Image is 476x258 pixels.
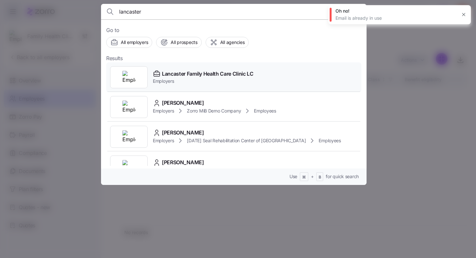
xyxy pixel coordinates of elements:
span: [DATE] Seal Rehabilitation Center of [GEOGRAPHIC_DATA] [187,137,306,144]
span: Employees [254,108,276,114]
img: Employer logo [122,71,135,84]
span: Zorro MiB Demo Company [187,108,241,114]
span: ⌘ [302,175,306,180]
span: Lancaster Family Health Care Clinic LC [162,70,254,78]
span: [PERSON_NAME] [162,129,204,137]
span: Employers [153,137,174,144]
span: B [319,175,321,180]
div: Email is already in use [335,15,457,21]
span: All prospects [171,39,197,46]
span: All agencies [220,39,245,46]
span: All employers [121,39,148,46]
span: Employees [319,137,341,144]
span: Results [106,54,123,62]
button: All prospects [156,37,201,48]
span: + [311,173,314,180]
span: Use [289,173,297,180]
span: [PERSON_NAME] [162,99,204,107]
button: All agencies [206,37,249,48]
img: Employer logo [122,101,135,113]
span: Employers [153,108,174,114]
span: for quick search [326,173,359,180]
img: Employer logo [122,130,135,143]
span: [PERSON_NAME] [162,158,204,167]
button: All employers [106,37,152,48]
div: Oh no! [335,8,457,14]
span: Employers [153,78,254,84]
span: Go to [106,26,361,34]
img: Employer logo [122,160,135,173]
